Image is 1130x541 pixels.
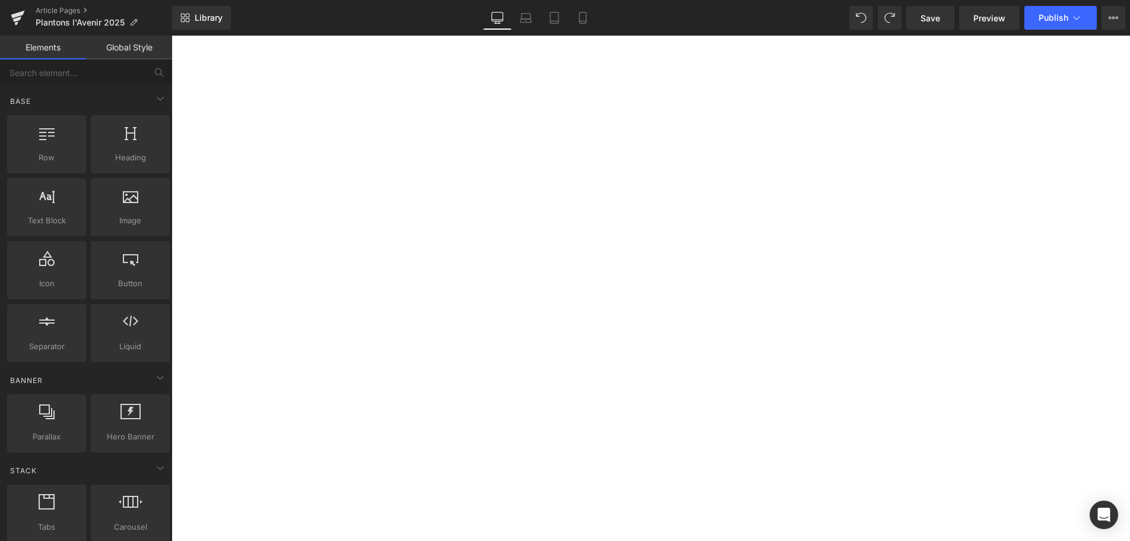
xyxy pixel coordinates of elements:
span: Preview [973,12,1005,24]
span: Liquid [94,340,166,353]
a: Tablet [540,6,569,30]
span: Library [195,12,223,23]
span: Parallax [11,431,82,443]
span: Plantons l'Avenir 2025 [36,18,125,27]
span: Button [94,277,166,290]
a: New Library [172,6,231,30]
span: Banner [9,375,44,386]
span: Carousel [94,521,166,533]
span: Hero Banner [94,431,166,443]
button: Undo [849,6,873,30]
a: Article Pages [36,6,172,15]
a: Laptop [512,6,540,30]
span: Text Block [11,214,82,227]
button: Publish [1024,6,1097,30]
span: Row [11,151,82,164]
a: Mobile [569,6,597,30]
span: Publish [1039,13,1068,23]
button: More [1102,6,1125,30]
span: Image [94,214,166,227]
span: Heading [94,151,166,164]
div: Open Intercom Messenger [1090,501,1118,529]
a: Preview [959,6,1020,30]
span: Stack [9,465,38,476]
a: Global Style [86,36,172,59]
a: Desktop [483,6,512,30]
span: Base [9,96,32,107]
span: Separator [11,340,82,353]
span: Tabs [11,521,82,533]
span: Save [920,12,940,24]
button: Redo [878,6,902,30]
span: Icon [11,277,82,290]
